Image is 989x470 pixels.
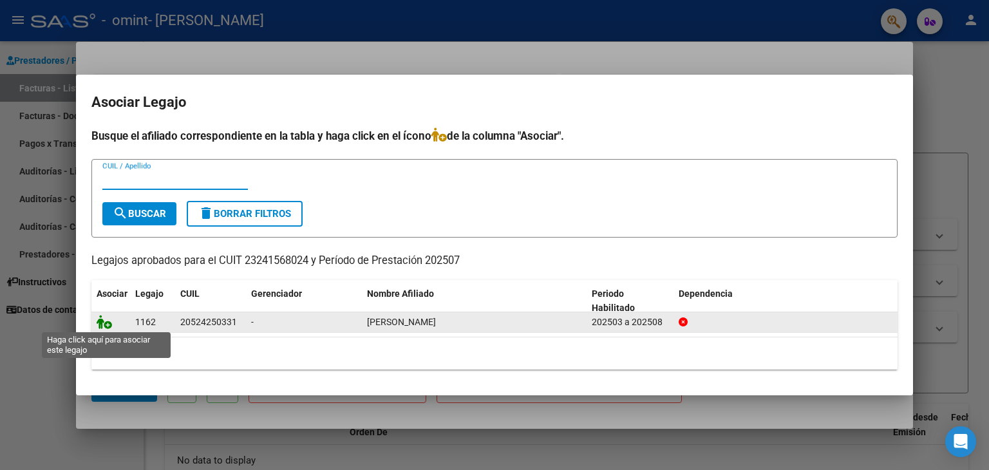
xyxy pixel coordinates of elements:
[251,317,254,327] span: -
[91,90,898,115] h2: Asociar Legajo
[679,288,733,299] span: Dependencia
[175,280,246,323] datatable-header-cell: CUIL
[135,288,164,299] span: Legajo
[180,288,200,299] span: CUIL
[673,280,898,323] datatable-header-cell: Dependencia
[113,208,166,220] span: Buscar
[91,253,898,269] p: Legajos aprobados para el CUIT 23241568024 y Período de Prestación 202507
[362,280,587,323] datatable-header-cell: Nombre Afiliado
[91,337,898,370] div: 1 registros
[246,280,362,323] datatable-header-cell: Gerenciador
[592,288,635,314] span: Periodo Habilitado
[135,317,156,327] span: 1162
[91,280,130,323] datatable-header-cell: Asociar
[130,280,175,323] datatable-header-cell: Legajo
[587,280,673,323] datatable-header-cell: Periodo Habilitado
[198,208,291,220] span: Borrar Filtros
[91,127,898,144] h4: Busque el afiliado correspondiente en la tabla y haga click en el ícono de la columna "Asociar".
[367,288,434,299] span: Nombre Afiliado
[251,288,302,299] span: Gerenciador
[102,202,176,225] button: Buscar
[367,317,436,327] span: ERCOLANO SANTINO
[592,315,668,330] div: 202503 a 202508
[180,315,237,330] div: 20524250331
[187,201,303,227] button: Borrar Filtros
[113,205,128,221] mat-icon: search
[97,288,127,299] span: Asociar
[945,426,976,457] div: Open Intercom Messenger
[198,205,214,221] mat-icon: delete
